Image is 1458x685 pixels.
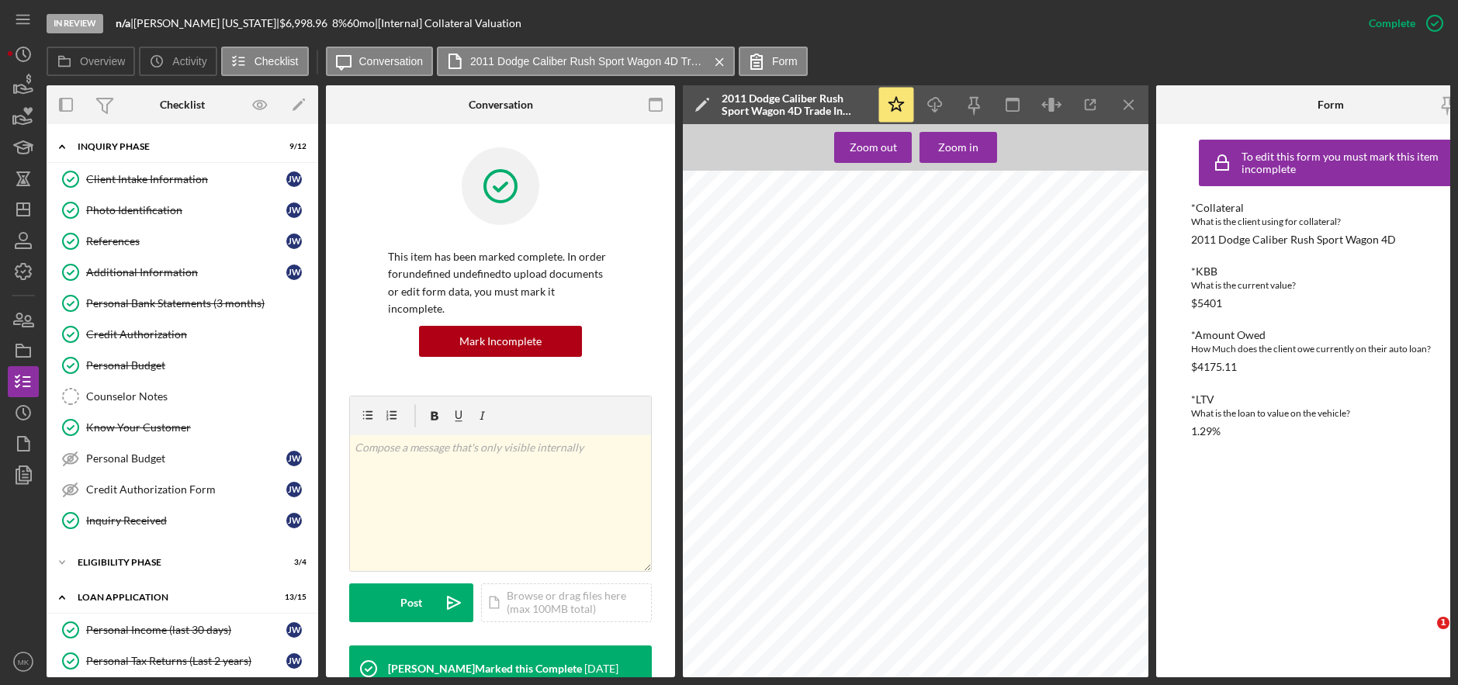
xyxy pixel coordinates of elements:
[1369,8,1415,39] div: Complete
[437,47,735,76] button: 2011 Dodge Caliber Rush Sport Wagon 4D Trade In Values _ [PERSON_NAME] Blue Book.pdf
[47,14,103,33] div: In Review
[86,235,286,247] div: References
[172,55,206,67] label: Activity
[326,47,434,76] button: Conversation
[54,164,310,195] a: Client Intake InformationJW
[938,132,978,163] div: Zoom in
[86,173,286,185] div: Client Intake Information
[86,204,286,216] div: Photo Identification
[850,132,897,163] div: Zoom out
[286,513,302,528] div: J W
[54,645,310,676] a: Personal Tax Returns (Last 2 years)JW
[116,17,133,29] div: |
[419,326,582,357] button: Mark Incomplete
[54,412,310,443] a: Know Your Customer
[1104,306,1122,313] span: Print
[919,132,997,163] button: Zoom in
[375,17,521,29] div: | [Internal] Collateral Valuation
[286,482,302,497] div: J W
[116,16,130,29] b: n/a
[719,313,857,327] span: 2011 Dodge Caliber
[78,142,268,151] div: Inquiry Phase
[1405,617,1442,654] iframe: Intercom live chat
[139,47,216,76] button: Activity
[286,171,302,187] div: J W
[286,202,302,218] div: J W
[470,55,703,67] label: 2011 Dodge Caliber Rush Sport Wagon 4D Trade In Values _ [PERSON_NAME] Blue Book.pdf
[1437,617,1449,629] span: 1
[909,536,932,544] span: $4,002
[359,55,424,67] label: Conversation
[349,583,473,622] button: Post
[1191,297,1222,310] div: $5401
[1318,99,1344,111] div: Form
[86,655,286,667] div: Personal Tax Returns (Last 2 years)
[730,431,789,439] span: Private Party
[279,558,306,567] div: 3 / 4
[899,286,942,292] span: Advertisement
[279,593,306,602] div: 13 / 15
[54,505,310,536] a: Inquiry ReceivedJW
[86,421,310,434] div: Know Your Customer
[221,47,309,76] button: Checklist
[388,248,613,318] p: This item has been marked complete. In order for undefined undefined to upload documents or edit ...
[882,512,958,523] span: $2,602 - $5,401
[1353,8,1450,39] button: Complete
[722,92,869,117] div: 2011 Dodge Caliber Rush Sport Wagon 4D Trade In Values _ [PERSON_NAME] Blue Book.pdf
[887,503,954,511] span: Private Party Range
[469,99,533,111] div: Conversation
[1118,230,1120,233] span: 
[86,483,286,496] div: Credit Authorization Form
[1191,361,1237,373] div: $4175.11
[18,658,29,666] text: MK
[286,265,302,280] div: J W
[54,288,310,319] a: Personal Bank Statements (3 months)
[54,350,310,381] a: Personal Budget
[388,663,582,675] div: [PERSON_NAME] Marked this Complete
[54,443,310,474] a: Personal BudgetJW
[86,297,310,310] div: Personal Bank Statements (3 months)
[1191,234,1396,246] div: 2011 Dodge Caliber Rush Sport Wagon 4D
[850,183,1099,189] span: 2011 Dodge Caliber Rush Sport Wagon 4D Trade In Values | [PERSON_NAME] Blue Book
[719,332,731,340] span: 3.9
[78,558,268,567] div: Eligibility Phase
[54,614,310,645] a: Personal Income (last 30 days)JW
[86,514,286,527] div: Inquiry Received
[86,359,310,372] div: Personal Budget
[86,390,310,403] div: Counselor Notes
[54,474,310,505] a: Credit Authorization FormJW
[54,195,310,226] a: Photo IdentificationJW
[739,47,808,76] button: Form
[720,230,722,233] span: 
[834,132,912,163] button: Zoom out
[719,304,782,312] span: My Car's Value
[332,17,347,29] div: 8 %
[901,433,937,441] span: Trade-In
[347,17,375,29] div: 60 mo
[279,142,306,151] div: 9 / 12
[54,319,310,350] a: Credit Authorization
[954,433,1025,441] span: Donate Your Car
[701,183,750,189] span: [DATE] 12:47 PM
[400,583,422,622] div: Post
[78,593,268,602] div: Loan Application
[54,226,310,257] a: ReferencesJW
[86,624,286,636] div: Personal Income (last 30 days)
[279,17,332,29] div: $6,998.96
[459,326,542,357] div: Mark Incomplete
[286,451,302,466] div: J W
[286,234,302,249] div: J W
[86,266,286,278] div: Additional Information
[255,55,299,67] label: Checklist
[286,622,302,638] div: J W
[823,465,881,472] span: Share this value
[584,663,618,675] time: 2025-08-13 03:24
[730,397,860,418] span: Your Values
[54,381,310,412] a: Counselor Notes
[86,328,310,341] div: Credit Authorization
[8,646,39,677] button: MK
[772,55,798,67] label: Form
[160,99,205,111] div: Checklist
[861,318,961,326] span: Rush Sport Wagon 4D
[805,433,885,441] span: Instant Cash Offer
